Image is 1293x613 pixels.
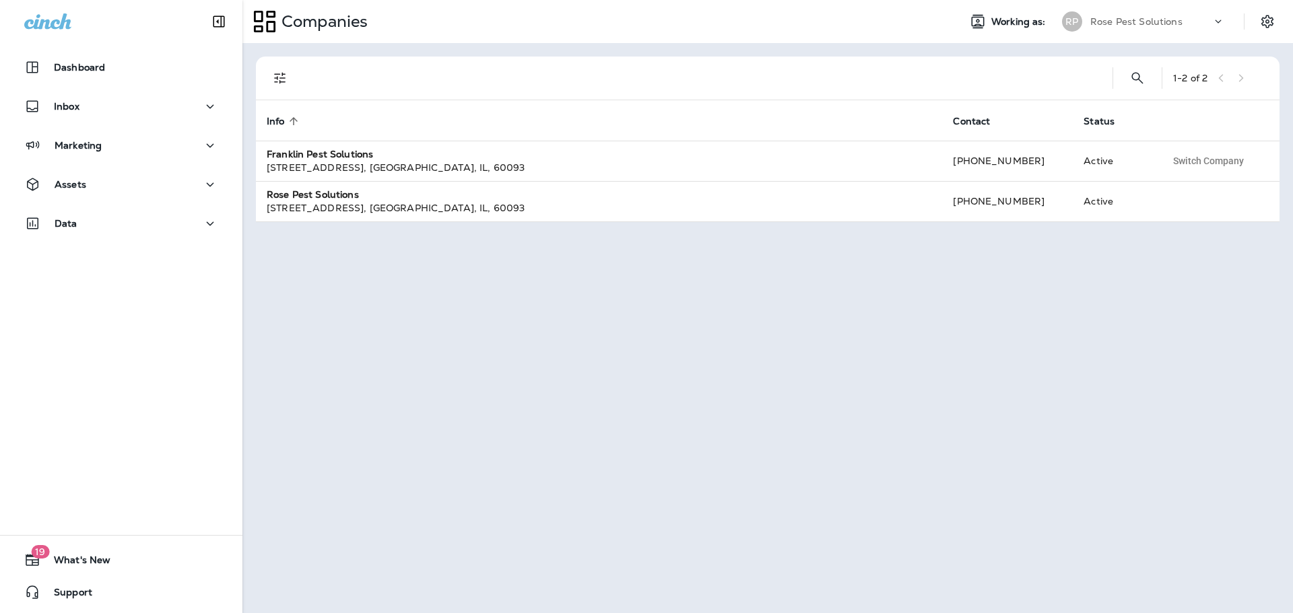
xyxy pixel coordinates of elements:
button: Switch Company [1166,151,1251,171]
span: What's New [40,554,110,571]
p: Assets [55,179,86,190]
span: Contact [953,115,1007,127]
strong: Rose Pest Solutions [267,188,359,201]
button: Support [13,579,229,606]
span: Info [267,115,302,127]
button: 19What's New [13,546,229,573]
p: Inbox [54,101,79,112]
div: RP [1062,11,1082,32]
td: [PHONE_NUMBER] [942,141,1073,181]
button: Marketing [13,132,229,159]
span: Status [1084,115,1132,127]
div: 1 - 2 of 2 [1173,73,1207,83]
div: [STREET_ADDRESS] , [GEOGRAPHIC_DATA] , IL , 60093 [267,201,931,215]
p: Dashboard [54,62,105,73]
button: Settings [1255,9,1280,34]
span: Info [267,116,285,127]
span: Switch Company [1173,156,1244,166]
p: Data [55,218,77,229]
button: Search Companies [1124,65,1151,92]
p: Rose Pest Solutions [1090,16,1183,27]
span: Working as: [991,16,1049,28]
button: Filters [267,65,294,92]
td: Active [1073,181,1155,221]
strong: Franklin Pest Solutions [267,148,373,160]
button: Inbox [13,93,229,120]
button: Collapse Sidebar [200,8,238,35]
td: Active [1073,141,1155,181]
span: 19 [31,545,49,558]
p: Companies [276,11,368,32]
td: [PHONE_NUMBER] [942,181,1073,221]
span: Contact [953,116,990,127]
div: [STREET_ADDRESS] , [GEOGRAPHIC_DATA] , IL , 60093 [267,161,931,174]
p: Marketing [55,140,102,151]
span: Support [40,587,92,603]
span: Status [1084,116,1115,127]
button: Dashboard [13,54,229,81]
button: Data [13,210,229,237]
button: Assets [13,171,229,198]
